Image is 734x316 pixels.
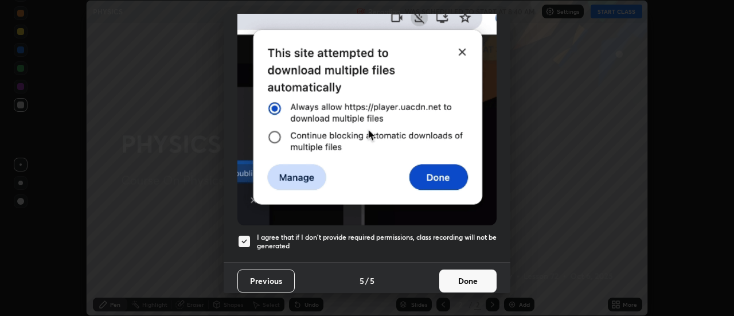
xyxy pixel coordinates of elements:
[365,275,369,287] h4: /
[439,270,497,292] button: Done
[237,270,295,292] button: Previous
[370,275,374,287] h4: 5
[360,275,364,287] h4: 5
[257,233,497,251] h5: I agree that if I don't provide required permissions, class recording will not be generated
